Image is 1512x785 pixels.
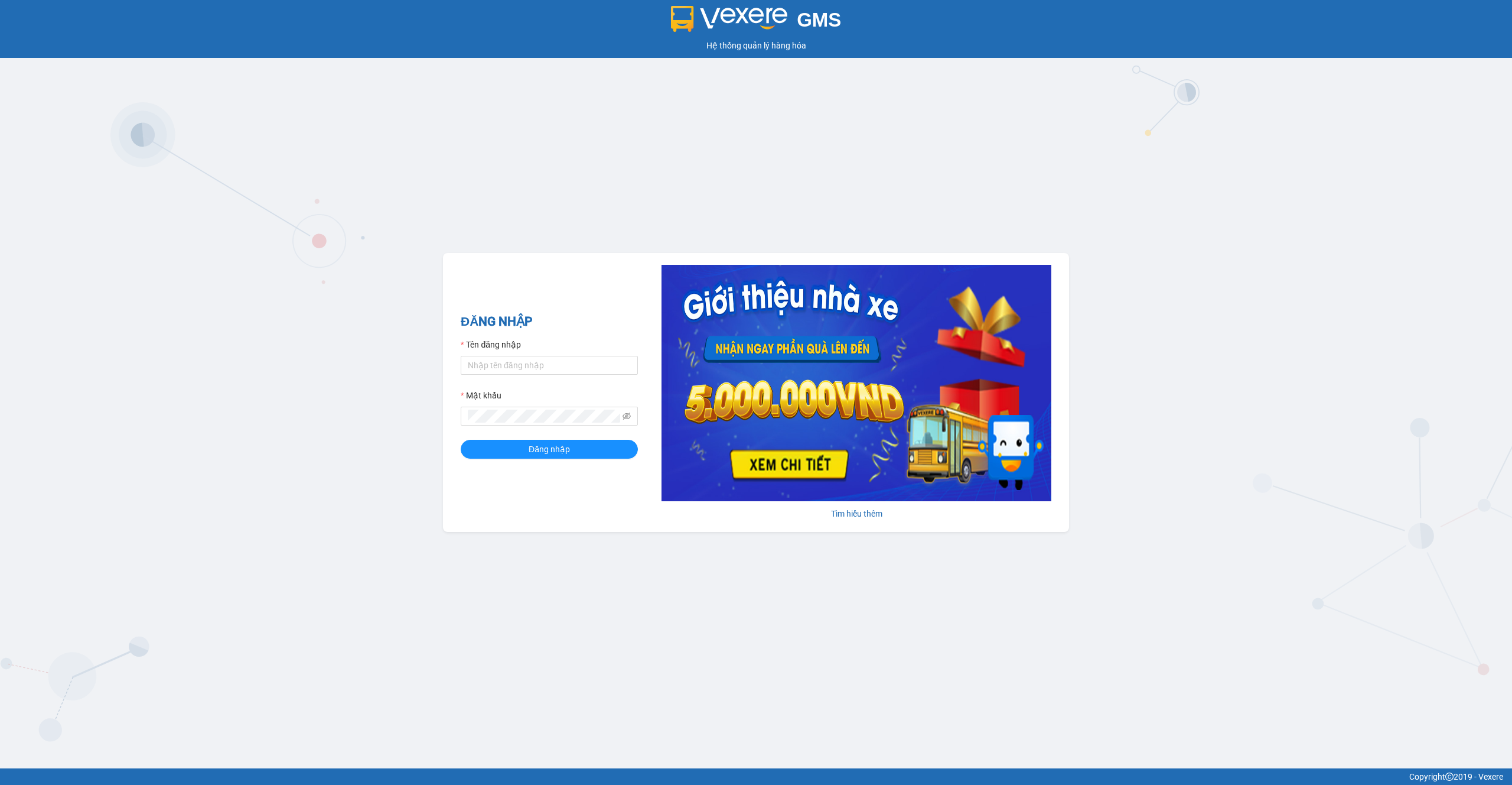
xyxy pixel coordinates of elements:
[797,9,841,31] span: GMS
[461,356,638,375] input: Tên đăng nhập
[461,312,638,332] h2: ĐĂNG NHẬP
[661,265,1051,501] img: banner-0
[671,18,842,27] a: GMS
[9,770,1503,783] div: Copyright 2019 - Vexere
[671,6,788,32] img: logo 2
[461,389,501,402] label: Mật khẩu
[461,440,638,459] button: Đăng nhập
[461,338,521,351] label: Tên đăng nhập
[661,507,1051,520] div: Tìm hiểu thêm
[623,412,631,420] span: eye-invisible
[3,39,1509,52] div: Hệ thống quản lý hàng hóa
[1445,773,1454,781] span: copyright
[468,410,620,423] input: Mật khẩu
[529,443,570,456] span: Đăng nhập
